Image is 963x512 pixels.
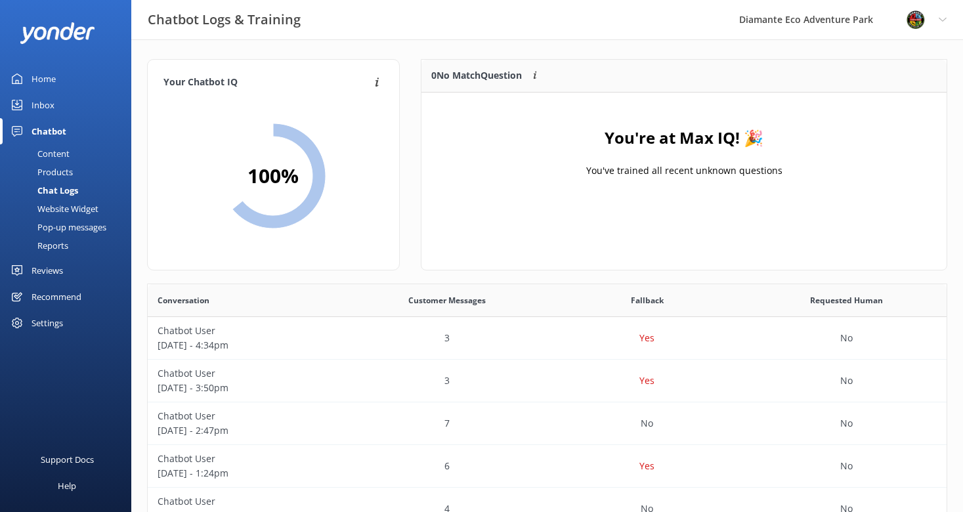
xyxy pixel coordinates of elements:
p: Chatbot User [158,409,337,423]
p: 3 [444,331,450,345]
h4: Your Chatbot IQ [163,75,371,90]
div: row [148,402,947,445]
div: row [148,360,947,402]
div: Pop-up messages [8,218,106,236]
p: 0 No Match Question [431,68,522,83]
p: No [840,373,853,388]
p: 6 [444,459,450,473]
span: Conversation [158,294,209,307]
a: Chat Logs [8,181,131,200]
div: Settings [32,310,63,336]
a: Website Widget [8,200,131,218]
a: Content [8,144,131,163]
a: Products [8,163,131,181]
div: Chat Logs [8,181,78,200]
div: row [148,317,947,360]
div: Reviews [32,257,63,284]
p: Yes [639,331,654,345]
p: Chatbot User [158,494,337,509]
div: Website Widget [8,200,98,218]
p: You've trained all recent unknown questions [586,163,782,178]
span: Requested Human [810,294,883,307]
div: row [148,445,947,488]
div: Products [8,163,73,181]
span: Customer Messages [408,294,486,307]
p: Chatbot User [158,366,337,381]
img: yonder-white-logo.png [20,22,95,44]
div: grid [421,93,947,224]
div: Support Docs [41,446,94,473]
p: [DATE] - 4:34pm [158,338,337,352]
p: Yes [639,459,654,473]
p: No [840,416,853,431]
p: Yes [639,373,654,388]
h4: You're at Max IQ! 🎉 [605,125,763,150]
img: 831-1756915225.png [906,10,926,30]
div: Home [32,66,56,92]
div: Chatbot [32,118,66,144]
p: No [840,331,853,345]
p: No [840,459,853,473]
div: Recommend [32,284,81,310]
p: Chatbot User [158,452,337,466]
p: 3 [444,373,450,388]
h3: Chatbot Logs & Training [148,9,301,30]
p: No [641,416,653,431]
p: [DATE] - 3:50pm [158,381,337,395]
p: 7 [444,416,450,431]
div: Inbox [32,92,54,118]
h2: 100 % [247,160,299,192]
p: [DATE] - 1:24pm [158,466,337,480]
a: Reports [8,236,131,255]
div: Reports [8,236,68,255]
p: [DATE] - 2:47pm [158,423,337,438]
div: Content [8,144,70,163]
div: Help [58,473,76,499]
span: Fallback [631,294,664,307]
p: Chatbot User [158,324,337,338]
a: Pop-up messages [8,218,131,236]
